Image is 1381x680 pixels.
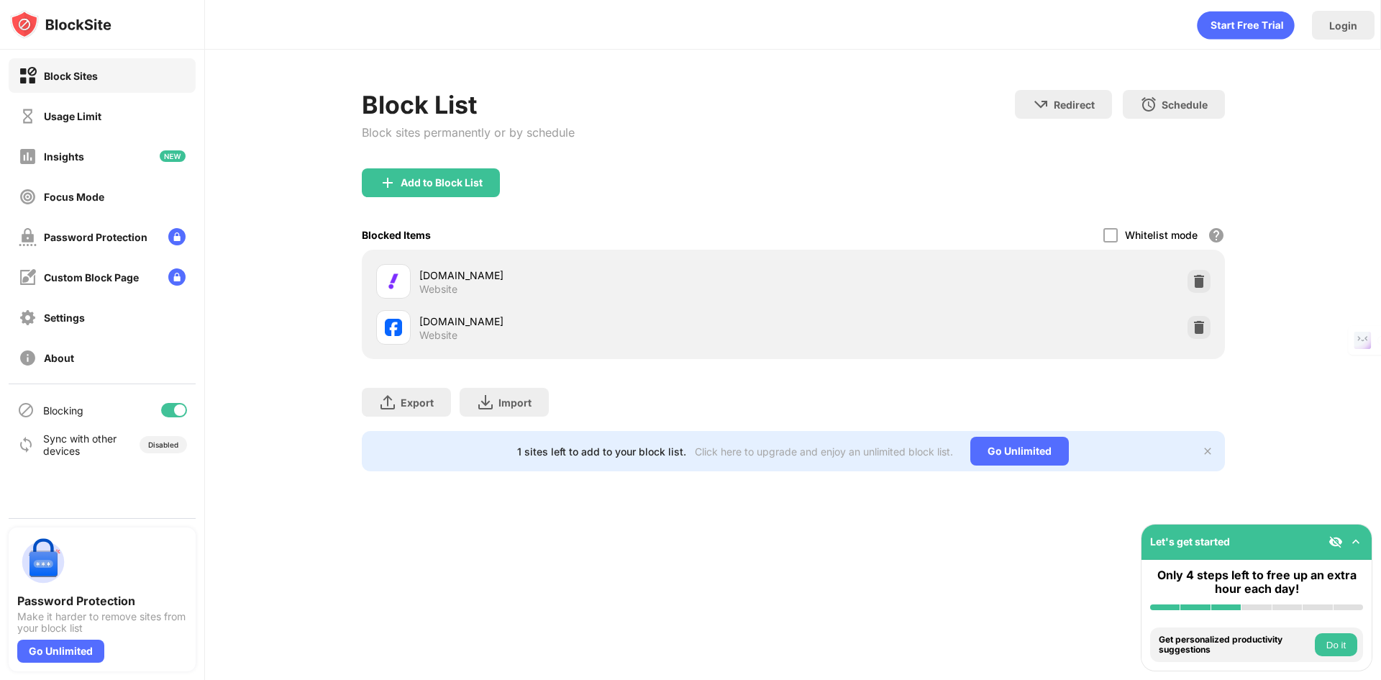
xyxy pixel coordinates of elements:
[1349,535,1363,549] img: omni-setup-toggle.svg
[43,432,117,457] div: Sync with other devices
[19,107,37,125] img: time-usage-off.svg
[419,283,457,296] div: Website
[19,268,37,286] img: customize-block-page-off.svg
[419,329,457,342] div: Website
[17,536,69,588] img: push-password-protection.svg
[44,312,85,324] div: Settings
[498,396,532,409] div: Import
[44,70,98,82] div: Block Sites
[1197,11,1295,40] div: animation
[19,228,37,246] img: password-protection-off.svg
[168,228,186,245] img: lock-menu.svg
[1202,445,1213,457] img: x-button.svg
[419,314,793,329] div: [DOMAIN_NAME]
[362,229,431,241] div: Blocked Items
[517,445,686,458] div: 1 sites left to add to your block list.
[695,445,953,458] div: Click here to upgrade and enjoy an unlimited block list.
[44,110,101,122] div: Usage Limit
[1315,633,1357,656] button: Do it
[419,268,793,283] div: [DOMAIN_NAME]
[44,271,139,284] div: Custom Block Page
[160,150,186,162] img: new-icon.svg
[19,188,37,206] img: focus-off.svg
[44,150,84,163] div: Insights
[385,273,402,290] img: favicons
[970,437,1069,466] div: Go Unlimited
[1329,19,1357,32] div: Login
[17,640,104,663] div: Go Unlimited
[1125,229,1198,241] div: Whitelist mode
[1162,99,1208,111] div: Schedule
[1150,535,1230,548] div: Let's get started
[44,352,74,364] div: About
[401,396,434,409] div: Export
[148,440,178,449] div: Disabled
[401,177,483,189] div: Add to Block List
[168,268,186,286] img: lock-menu.svg
[362,125,575,140] div: Block sites permanently or by schedule
[17,594,187,608] div: Password Protection
[1328,535,1343,549] img: eye-not-visible.svg
[1054,99,1095,111] div: Redirect
[362,90,575,119] div: Block List
[43,404,83,417] div: Blocking
[19,349,37,367] img: about-off.svg
[1159,635,1311,656] div: Get personalized productivity suggestions
[19,309,37,327] img: settings-off.svg
[19,67,37,85] img: block-on.svg
[385,319,402,336] img: favicons
[17,611,187,634] div: Make it harder to remove sites from your block list
[44,231,147,243] div: Password Protection
[44,191,104,203] div: Focus Mode
[17,402,35,419] img: blocking-icon.svg
[17,436,35,453] img: sync-icon.svg
[10,10,111,39] img: logo-blocksite.svg
[19,148,37,166] img: insights-off.svg
[1150,568,1363,596] div: Only 4 steps left to free up an extra hour each day!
